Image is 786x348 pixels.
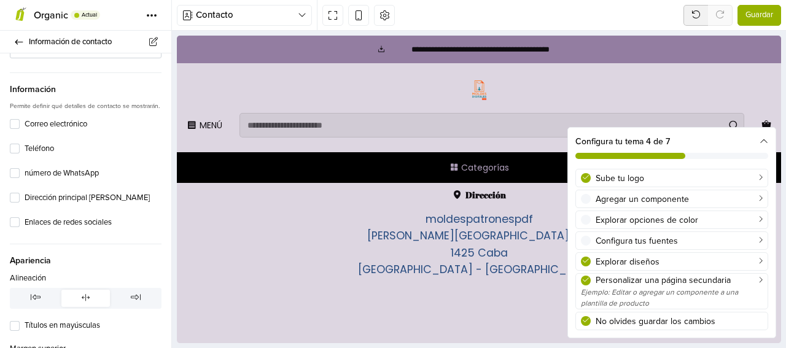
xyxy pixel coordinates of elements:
[596,255,763,268] div: Explorar diseños
[10,244,161,267] span: Apariencia
[82,12,97,18] span: Actual
[582,81,597,99] button: Carro
[568,128,776,166] div: Configura tu tema 4 de 7
[290,42,314,66] img: MoldesPatronesPdf
[177,5,312,26] button: Contacto
[25,168,161,180] label: número de WhatsApp
[596,274,763,287] div: Personalizar una página secundaria
[23,85,45,94] div: Menú
[596,193,763,206] div: Agregar un componente
[15,155,589,164] h6: Dirección
[596,172,763,185] div: Sube tu logo
[547,77,567,102] button: Submit
[25,143,161,155] label: Teléfono
[596,315,763,328] div: No olvides guardar los cambios
[745,9,773,21] span: Guardar
[25,118,161,131] label: Correo electrónico
[10,72,161,96] span: Información
[10,101,161,111] p: Permite definir qué detalles de contacto se mostrarán.
[7,81,48,99] button: Menú
[575,169,768,187] a: Sube tu logo
[34,9,68,21] span: Organic
[737,5,781,26] button: Guardar
[596,234,763,247] div: Configura tus fuentes
[575,135,768,148] div: Configura tu tema 4 de 7
[196,8,298,22] span: Contacto
[581,287,763,309] div: Ejemplo: Editar o agregar un componente a una plantilla de producto
[181,176,423,241] a: moldespatronespdf[PERSON_NAME][GEOGRAPHIC_DATA] S/n1425 Caba[GEOGRAPHIC_DATA] - [GEOGRAPHIC_DATA]
[25,217,161,229] label: Enlaces de redes sociales
[596,214,763,226] div: Explorar opciones de color
[25,320,161,332] label: Títulos en mayúsculas
[10,273,46,285] label: Alineación
[25,192,161,204] label: Dirección principal [PERSON_NAME]
[29,33,157,50] span: Información de contacto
